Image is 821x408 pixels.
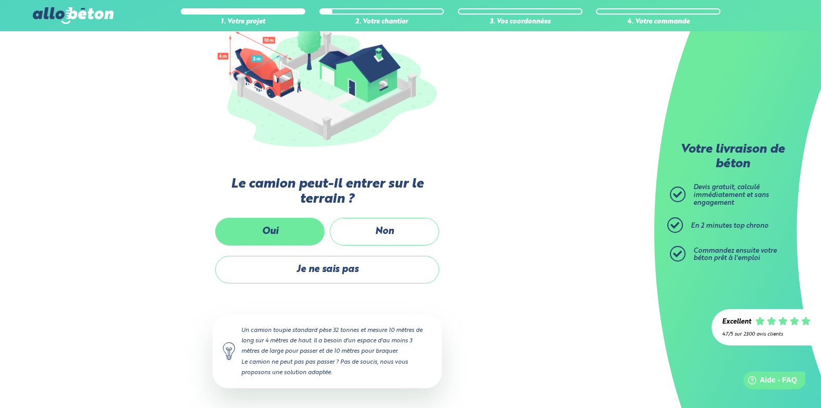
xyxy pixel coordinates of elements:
[319,18,444,26] div: 2. Votre chantier
[33,7,113,24] img: allobéton
[215,256,439,283] label: Je ne sais pas
[213,177,442,207] label: Le camion peut-il entrer sur le terrain ?
[596,18,720,26] div: 4. Votre commande
[215,218,325,245] label: Oui
[330,218,439,245] label: Non
[181,18,305,26] div: 1. Votre projet
[213,315,442,388] div: Un camion toupie standard pèse 32 tonnes et mesure 10 mètres de long sur 4 mètres de haut. Il a b...
[458,18,582,26] div: 3. Vos coordonnées
[728,367,810,397] iframe: Help widget launcher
